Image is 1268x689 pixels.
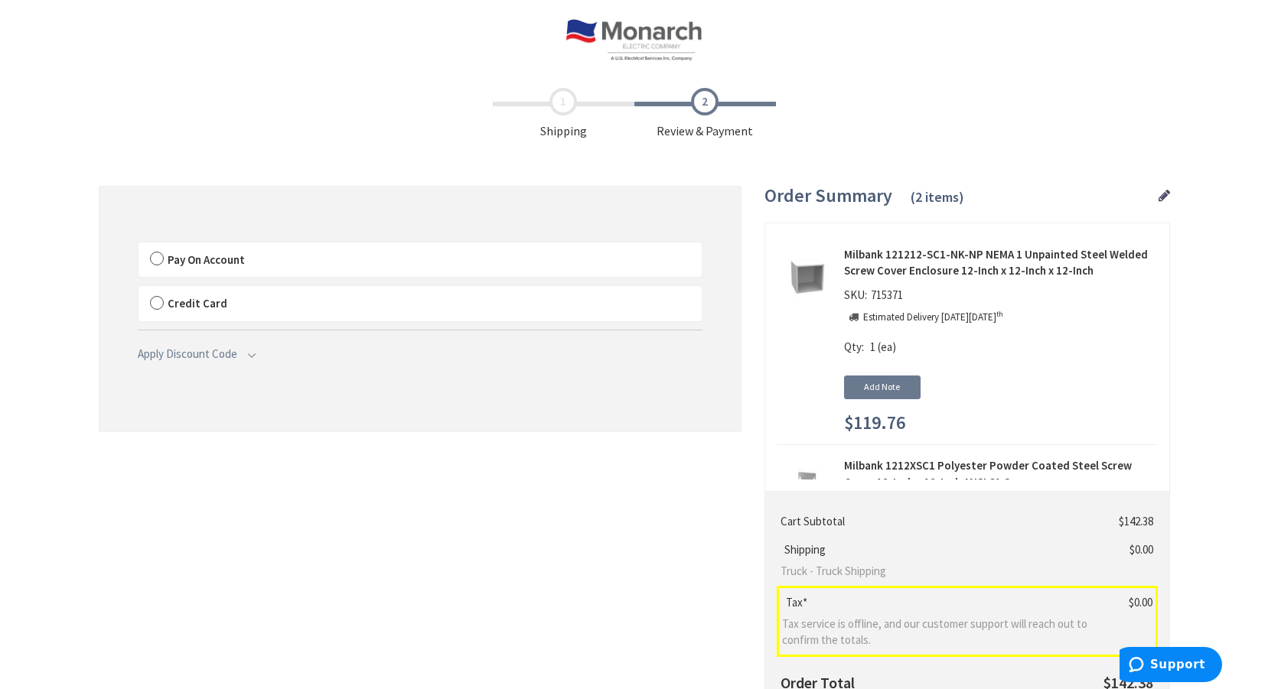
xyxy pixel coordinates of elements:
span: $0.00 [1129,595,1152,609]
span: Qty [844,340,862,354]
span: Review & Payment [634,88,776,140]
span: Tax service is offline, and our customer support will reach out to confirm the totals. [782,616,1092,648]
span: (2 items) [911,188,964,206]
img: Milbank 121212-SC1-NK-NP NEMA 1 Unpainted Steel Welded Screw Cover Enclosure 12-Inch x 12-Inch x ... [783,252,830,300]
strong: Milbank 1212XSC1 Polyester Powder Coated Steel Screw Cover 12-Inch x 12-Inch ANSI 61 Gray [844,457,1158,490]
span: $119.76 [844,413,905,433]
img: Milbank 1212XSC1 Polyester Powder Coated Steel Screw Cover 12-Inch x 12-Inch ANSI 61 Gray [783,463,830,511]
span: Truck - Truck Shipping [781,563,1091,579]
span: Apply Discount Code [138,346,237,361]
iframe: Opens a widget where you can find more information [1120,647,1222,685]
sup: th [996,309,1003,319]
strong: Milbank 121212-SC1-NK-NP NEMA 1 Unpainted Steel Welded Screw Cover Enclosure 12-Inch x 12-Inch x ... [844,246,1158,279]
span: (ea) [878,340,896,354]
span: 1 [870,340,875,354]
span: $0.00 [1129,542,1153,557]
span: $142.38 [1119,514,1153,528]
img: Monarch Electric Company [566,19,702,61]
span: Credit Card [168,296,227,310]
div: SKU: [844,287,907,308]
span: 715371 [867,288,907,302]
p: Estimated Delivery [DATE][DATE] [863,310,1003,325]
th: Cart Subtotal [777,507,1097,535]
span: Pay On Account [168,252,245,267]
span: Shipping [781,542,830,557]
span: Order Summary [764,184,892,207]
span: Shipping [493,88,634,140]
